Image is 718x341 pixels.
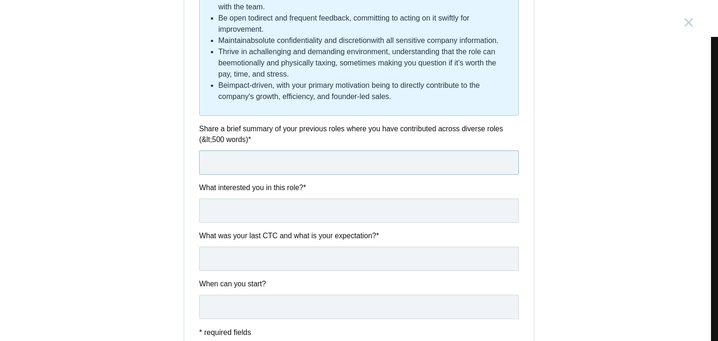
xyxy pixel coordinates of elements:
[218,13,511,35] li: Be open to , committing to acting on it swiftly for improvement.
[218,46,511,80] li: Thrive in a , understanding that the role can be , sometimes making you question if it's worth th...
[199,328,251,336] span: * required fields
[218,35,511,46] li: Maintain with all sensitive company information.
[227,59,336,67] strong: emotionally and physically taxing
[199,123,519,145] label: Share a brief summary of your previous roles where you have contributed across diverse roles (&lt...
[199,230,519,241] label: What was your last CTC and what is your expectation?
[199,278,519,289] label: When can you start?
[218,80,511,102] li: Be , with your primary motivation being to directly contribute to the company's growth, efficienc...
[228,81,273,89] strong: impact-driven
[246,36,371,44] strong: absolute confidentiality and discretion
[254,14,349,22] strong: direct and frequent feedback
[253,48,388,56] strong: challenging and demanding environment
[199,182,519,193] label: What interested you in this role?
